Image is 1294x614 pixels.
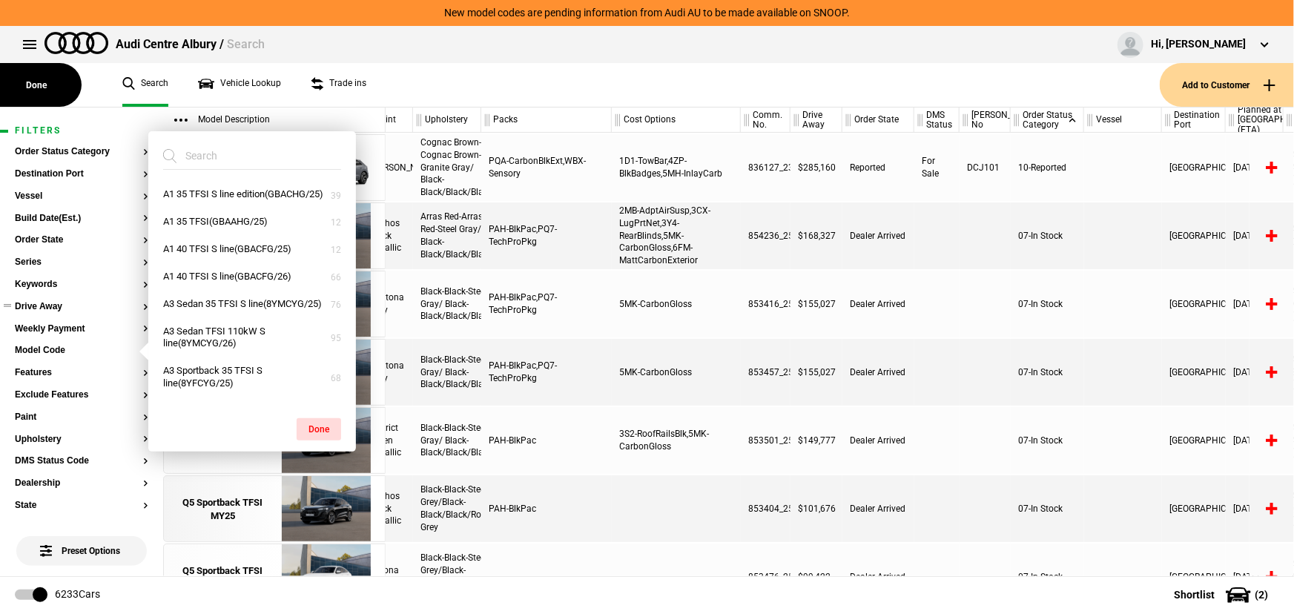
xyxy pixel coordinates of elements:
[413,134,481,201] div: Cognac Brown-Cognac Brown-Granite Gray/ Black-Black/Black/Black
[1160,63,1294,107] button: Add to Customer
[1151,37,1246,52] div: Hi, [PERSON_NAME]
[15,478,148,501] section: Dealership
[15,191,148,214] section: Vessel
[741,407,790,474] div: 853501_25
[914,108,959,133] div: DMS Status
[15,456,148,466] button: DMS Status Code
[842,339,914,406] div: Dealer Arrived
[15,126,148,136] h1: Filters
[15,280,148,290] button: Keywords
[413,475,481,542] div: Black-Black-Steel Grey/Black-Black/Black/Rock Grey
[148,318,356,358] button: A3 Sedan TFSI 110kW S line(8YMCYG/26)
[15,324,148,346] section: Weekly Payment
[15,435,148,445] button: Upholstery
[790,271,842,337] div: $155,027
[741,544,790,610] div: 853476_25
[741,134,790,201] div: 836127_23
[481,407,612,474] div: PAH-BlkPac
[15,501,148,523] section: State
[741,108,790,133] div: Comm. No.
[790,544,842,610] div: $99,422
[914,134,960,201] div: For Sale
[363,339,413,406] div: Daytona Grey
[148,291,356,318] button: A3 Sedan 35 TFSI S line(8YMCYG/25)
[163,142,323,169] input: Search
[227,37,265,51] span: Search
[363,475,413,542] div: Mythos Black Metallic
[15,501,148,511] button: State
[481,475,612,542] div: PAH-BlkPac
[790,339,842,406] div: $155,027
[842,544,914,610] div: Dealer Arrived
[1174,590,1215,600] span: Shortlist
[363,202,413,269] div: Mythos Black Metallic
[15,346,148,368] section: Model Code
[363,271,413,337] div: Daytona Grey
[413,339,481,406] div: Black-Black-Steel Gray/ Black-Black/Black/Black
[15,257,148,280] section: Series
[842,407,914,474] div: Dealer Arrived
[198,63,281,107] a: Vehicle Lookup
[148,208,356,236] button: A1 35 TFSI(GBAAHG/25)
[311,63,366,107] a: Trade ins
[148,236,356,263] button: A1 40 TFSI S line(GBACFG/25)
[274,476,377,543] img: Audi_GUNAZG_25_FW_0E0E_PAH_6FJ_(Nadin:_6FJ_C56_PAH)_ext.png
[790,407,842,474] div: $149,777
[15,169,148,191] section: Destination Port
[15,324,148,334] button: Weekly Payment
[1011,407,1084,474] div: 07-In Stock
[171,544,274,611] a: Q5 Sportback TFSI MY25
[413,108,481,133] div: Upholstery
[1011,339,1084,406] div: 07-In Stock
[1226,134,1284,201] div: [DATE]
[15,235,148,257] section: Order State
[1162,544,1226,610] div: [GEOGRAPHIC_DATA]
[1011,202,1084,269] div: 07-In Stock
[1226,339,1284,406] div: [DATE]
[55,587,100,602] div: 6233 Cars
[148,181,356,208] button: A1 35 TFSI S line edition(GBACHG/25)
[15,169,148,179] button: Destination Port
[1226,475,1284,542] div: [DATE]
[15,390,148,412] section: Exclude Features
[15,257,148,268] button: Series
[1011,108,1083,133] div: Order Status Category
[960,134,1011,201] div: DCJ101
[15,346,148,356] button: Model Code
[171,564,274,591] div: Q5 Sportback TFSI MY25
[1011,544,1084,610] div: 07-In Stock
[15,214,148,224] button: Build Date(Est.)
[481,339,612,406] div: PAH-BlkPac,PQ7-TechProPkg
[790,134,842,201] div: $285,160
[171,476,274,543] a: Q5 Sportback TFSI MY25
[148,397,356,438] button: A3 Sportback TFSI 110kW S line(8YFCYG/26)
[481,108,611,133] div: Packs
[413,407,481,474] div: Black-Black-Steel Gray/ Black-Black/Black/Black
[842,134,914,201] div: Reported
[612,134,741,201] div: 1D1-TowBar,4ZP-BlkBadges,5MH-InlayCarb
[148,357,356,397] button: A3 Sportback 35 TFSI S line(8YFCYG/25)
[1226,407,1284,474] div: [DATE]
[1162,108,1225,133] div: Destination Port
[15,147,148,157] button: Order Status Category
[297,418,341,440] button: Done
[1084,108,1161,133] div: Vessel
[1152,576,1294,613] button: Shortlist(2)
[15,191,148,202] button: Vessel
[481,271,612,337] div: PAH-BlkPac,PQ7-TechProPkg
[15,456,148,478] section: DMS Status Code
[363,134,413,201] div: [PERSON_NAME]
[413,271,481,337] div: Black-Black-Steel Gray/ Black-Black/Black/Black
[1226,544,1284,610] div: [DATE]
[15,302,148,324] section: Drive Away
[1011,271,1084,337] div: 07-In Stock
[1162,475,1226,542] div: [GEOGRAPHIC_DATA]
[1162,271,1226,337] div: [GEOGRAPHIC_DATA]
[15,368,148,378] button: Features
[116,36,265,53] div: Audi Centre Albury /
[481,202,612,269] div: PAH-BlkPac,PQ7-TechProPkg
[15,390,148,400] button: Exclude Features
[15,235,148,245] button: Order State
[413,202,481,269] div: Arras Red-Arras Red-Steel Gray/ Black-Black/Black/Black
[790,108,842,133] div: Drive Away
